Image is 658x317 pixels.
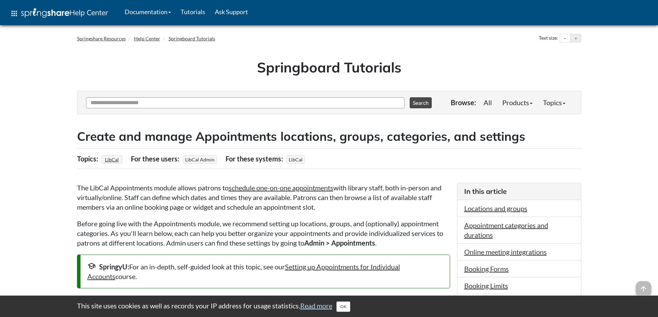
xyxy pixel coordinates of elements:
a: Booking Limits [464,281,508,290]
button: Increase text size [571,34,581,42]
strong: SpringyU: [99,262,129,271]
a: Read more [300,301,332,310]
a: Locations and groups [464,204,527,212]
div: For these users: [131,152,181,165]
div: Text size: [537,34,560,43]
div: For an in-depth, self-guided look at this topic, see our course. [87,262,443,281]
h1: Springboard Tutorials [82,58,576,77]
a: Tutorials [176,3,210,20]
strong: Admin > Appointments [304,239,375,247]
a: Springshare Resources [77,36,126,41]
a: Help Center [134,36,160,41]
span: LibCal [286,155,305,164]
a: arrow_upward [636,282,651,290]
img: Springshare [21,8,69,18]
h3: In this article [464,187,574,196]
a: Documentation [120,3,176,20]
span: arrow_upward [636,281,651,296]
div: For these systems: [226,152,285,165]
a: All [478,96,497,109]
p: Browse: [451,98,476,107]
button: Decrease text size [560,34,570,42]
a: Topics [538,96,571,109]
a: LibCal [104,155,120,165]
div: Topics: [77,152,100,165]
a: Online meeting integrations [464,248,547,256]
span: school [87,262,96,270]
span: apps [10,9,18,18]
a: apps Help Center [5,3,113,24]
span: Help Center [69,8,108,17]
span: LibCal Admin [183,155,217,164]
a: Ask Support [210,3,253,20]
a: Booking Forms [464,265,509,273]
a: Products [497,96,538,109]
p: Before going live with the Appointments module, we recommend setting up locations, groups, and (o... [77,219,450,248]
a: schedule one-on-one appointments [229,184,333,192]
button: Close [336,301,350,312]
div: This site uses cookies as well as records your IP address for usage statistics. [70,301,588,312]
p: The LibCal Appointments module allows patrons to with library staff, both in-person and virtually... [77,183,450,212]
button: Search [410,97,432,108]
a: Appointment categories and durations [464,221,548,239]
a: Springboard Tutorials [169,36,215,41]
h2: Create and manage Appointments locations, groups, categories, and settings [77,128,581,145]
